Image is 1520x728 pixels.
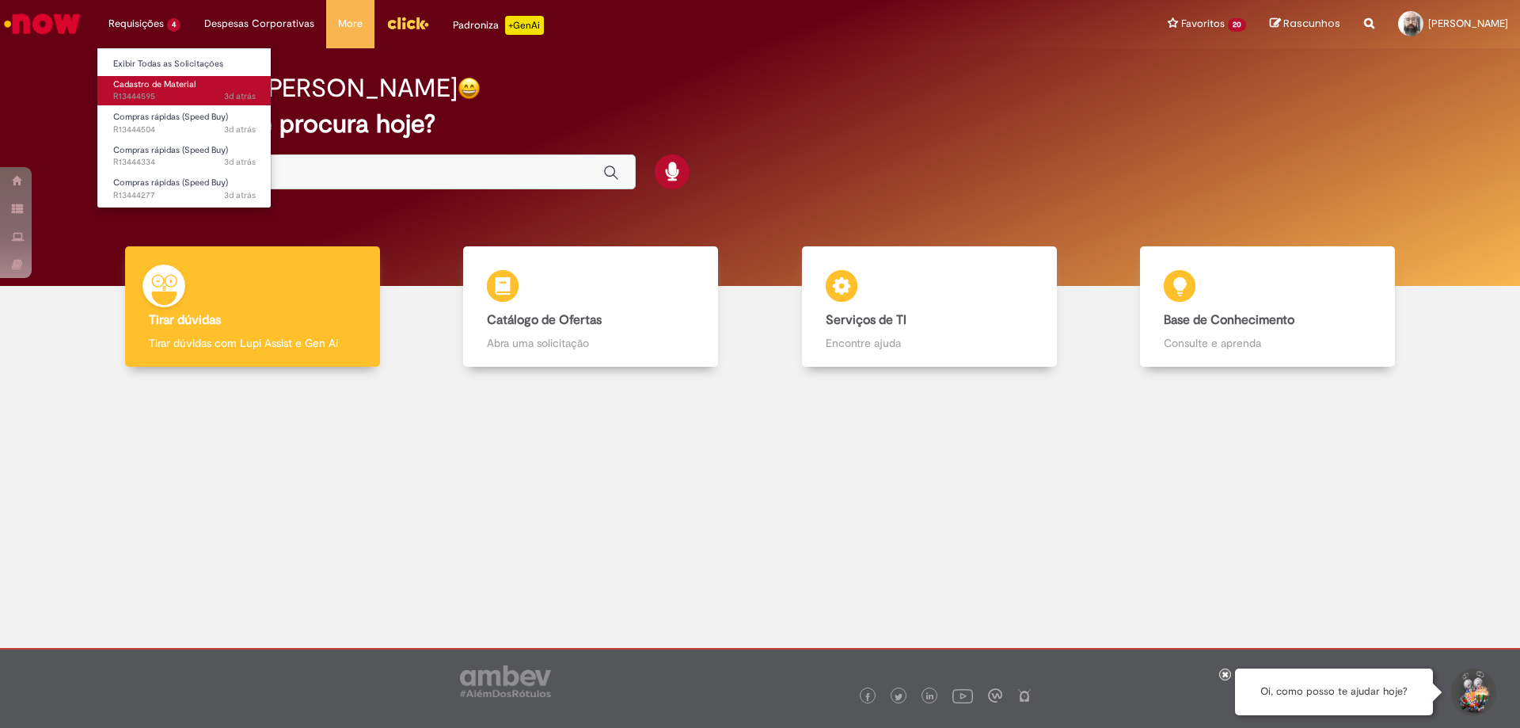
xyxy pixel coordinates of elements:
[97,76,272,105] a: Aberto R13444595 : Cadastro de Material
[113,156,256,169] span: R13444334
[149,335,356,351] p: Tirar dúvidas com Lupi Assist e Gen Ai
[167,18,180,32] span: 4
[1270,17,1340,32] a: Rascunhos
[113,124,256,136] span: R13444504
[1428,17,1508,30] span: [PERSON_NAME]
[988,688,1002,703] img: logo_footer_workplace.png
[224,124,256,135] time: 25/08/2025 14:17:50
[487,335,694,351] p: Abra uma solicitação
[137,110,1384,138] h2: O que você procura hoje?
[83,246,422,368] a: Tirar dúvidas Tirar dúvidas com Lupi Assist e Gen Ai
[224,189,256,201] span: 3d atrás
[97,174,272,204] a: Aberto R13444277 : Compras rápidas (Speed Buy)
[458,77,481,100] img: happy-face.png
[952,685,973,706] img: logo_footer_youtube.png
[204,16,314,32] span: Despesas Corporativas
[1449,669,1496,716] button: Iniciar Conversa de Suporte
[113,111,228,123] span: Compras rápidas (Speed Buy)
[224,90,256,102] span: 3d atrás
[2,8,83,40] img: ServiceNow
[113,177,228,189] span: Compras rápidas (Speed Buy)
[460,665,551,697] img: logo_footer_ambev_rotulo_gray.png
[224,189,256,201] time: 25/08/2025 13:34:18
[97,55,272,73] a: Exibir Todas as Solicitações
[453,16,544,35] div: Padroniza
[1228,18,1246,32] span: 20
[224,124,256,135] span: 3d atrás
[826,312,906,328] b: Serviços de TI
[113,90,256,103] span: R13444595
[505,16,544,35] p: +GenAi
[487,312,602,328] b: Catálogo de Ofertas
[1017,688,1032,703] img: logo_footer_naosei.png
[97,142,272,171] a: Aberto R13444334 : Compras rápidas (Speed Buy)
[826,335,1033,351] p: Encontre ajuda
[338,16,363,32] span: More
[137,74,458,102] h2: Boa tarde, [PERSON_NAME]
[926,692,934,702] img: logo_footer_linkedin.png
[97,48,272,208] ul: Requisições
[422,246,761,368] a: Catálogo de Ofertas Abra uma solicitação
[760,246,1099,368] a: Serviços de TI Encontre ajuda
[1164,312,1294,328] b: Base de Conhecimento
[113,189,256,202] span: R13444277
[224,90,256,102] time: 25/08/2025 14:29:40
[386,11,429,35] img: click_logo_yellow_360x200.png
[1235,669,1433,715] div: Oi, como posso te ajudar hoje?
[1181,16,1225,32] span: Favoritos
[864,693,872,701] img: logo_footer_facebook.png
[113,78,196,90] span: Cadastro de Material
[108,16,164,32] span: Requisições
[1283,16,1340,31] span: Rascunhos
[97,109,272,138] a: Aberto R13444504 : Compras rápidas (Speed Buy)
[149,312,221,328] b: Tirar dúvidas
[1099,246,1438,368] a: Base de Conhecimento Consulte e aprenda
[1164,335,1371,351] p: Consulte e aprenda
[224,156,256,168] time: 25/08/2025 13:45:51
[113,144,228,156] span: Compras rápidas (Speed Buy)
[895,693,902,701] img: logo_footer_twitter.png
[224,156,256,168] span: 3d atrás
